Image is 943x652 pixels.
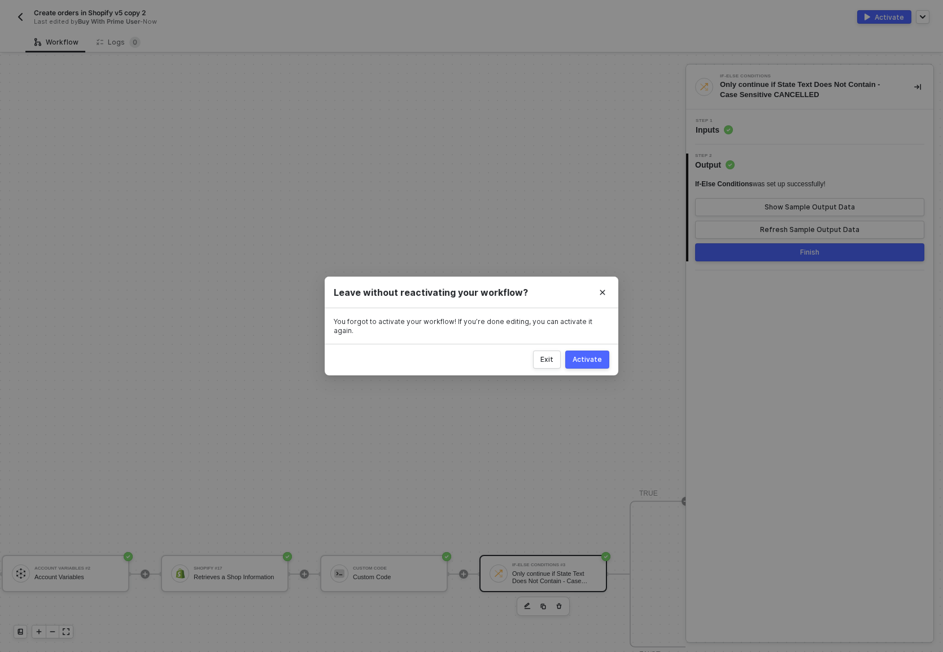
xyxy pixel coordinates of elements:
div: If-Else Conditions [720,74,889,78]
span: icon-success-page [601,552,610,561]
span: icon-minus [49,628,56,635]
div: Step 2Output If-Else Conditionswas set up successfully!Show Sample Output DataRefresh Sample Outp... [686,154,933,261]
button: Show Sample Output Data [695,198,924,216]
img: integration-icon [699,82,709,92]
div: Logs [97,37,141,48]
sup: 0 [129,37,141,48]
span: icon-play [36,628,42,635]
img: back [16,12,25,21]
span: Buy With Prime User [78,17,140,25]
div: Only continue if State Text Does Not Contain - Case Sensitive CANCELLED [720,80,896,100]
button: Refresh Sample Output Data [695,221,924,239]
div: Account Variables #2 [34,566,119,571]
div: Custom Code [353,574,438,581]
div: TRUE [639,488,658,499]
span: icon-expand [63,628,69,635]
div: Step 1Inputs [686,119,933,135]
div: Refresh Sample Output Data [760,225,859,234]
img: edit-cred [524,602,531,610]
button: edit-cred [521,600,534,613]
span: Output [695,159,735,170]
span: Inputs [696,124,733,135]
span: icon-play [301,571,308,577]
span: icon-success-page [442,552,451,561]
span: icon-play [460,571,467,577]
img: activate [865,14,870,20]
img: icon [334,568,344,579]
button: Activate [565,351,609,369]
span: If-Else Conditions [695,180,753,188]
div: Show Sample Output Data [765,203,855,212]
span: Step 1 [696,119,733,123]
div: Activate [573,355,602,364]
button: copy-block [536,600,550,613]
div: Custom Code [353,566,438,571]
div: Last edited by - Now [34,17,446,26]
div: Activate [875,12,904,22]
div: Finish [800,248,819,257]
button: back [14,10,27,24]
button: activateActivate [857,10,911,24]
div: Retrieves a Shop Information [194,574,278,581]
div: If-Else Conditions #3 [512,563,597,567]
span: icon-success-page [283,552,292,561]
button: Finish [695,243,924,261]
button: Close [587,277,618,308]
span: Create orders in Shopify v5 copy 2 [34,8,146,17]
span: icon-play [142,571,149,577]
div: You forgot to activate your workflow! If you’re done editing, you can activate it again. [334,317,609,335]
span: icon-success-page [124,552,133,561]
img: icon [175,568,185,579]
span: icon-play [683,498,689,505]
span: icon-collapse-right [914,84,921,90]
img: copy-block [540,603,547,610]
img: icon [16,568,26,579]
div: was set up successfully! [695,180,826,189]
div: Workflow [34,38,78,47]
div: Exit [540,355,553,364]
img: icon [494,568,504,579]
div: Account Variables [34,574,119,581]
div: Only continue if State Text Does Not Contain - Case Sensitive CANCELLED [512,570,597,584]
div: Shopify #17 [194,566,278,571]
span: Step 2 [695,154,735,158]
div: Leave without reactivating your workflow? [334,286,609,298]
button: Exit [533,351,561,369]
